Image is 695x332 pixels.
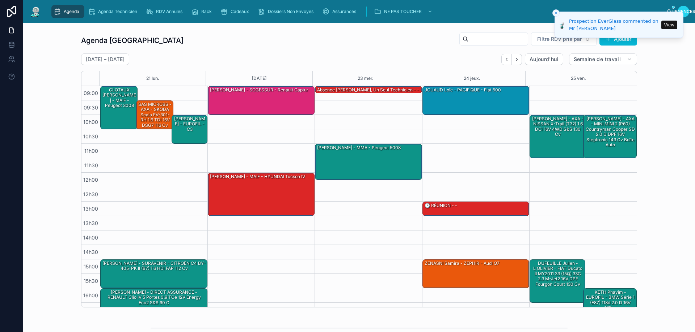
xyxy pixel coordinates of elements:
[552,9,560,17] button: Close toast
[531,32,597,46] button: Bouton de sélection
[98,9,137,14] span: Agenda Technicien
[102,87,136,108] font: CLOTAUX [PERSON_NAME] - MAIF - Peugeot 3008
[210,174,305,179] font: [PERSON_NAME] - MAIF - HYUNDAI Tucson IV
[84,278,98,284] font: 15h30
[146,71,159,86] button: 21 lun.
[315,144,422,180] div: [PERSON_NAME] - MMA - Peugeot 5008
[384,9,422,14] span: NE PAS TOUCHER
[317,87,419,92] font: Absence [PERSON_NAME], un seul technicien - -
[571,76,586,81] font: 25 ven.
[102,260,206,271] font: [PERSON_NAME] - SURAVENIR - CITROËN C4 BY-405-PK II (B7) 1.6 HDi FAP 112 cv
[574,56,621,62] font: Semaine de travail
[108,289,201,305] font: [PERSON_NAME] - DIRECT ASSURANCE - RENAULT Clio IV 5 Portes 0.9 TCe 12V Energy eco2 S&S 90 c
[101,289,207,317] div: [PERSON_NAME] - DIRECT ASSURANCE - RENAULT Clio IV 5 Portes 0.9 TCe 12V Energy eco2 S&S 90 c
[501,54,512,65] button: Dos
[584,115,636,158] div: [PERSON_NAME] - AXA - MINI MINI 2 (R60) Countryman Cooper SD 2.0 D DPF 16V Steptronic 143 cv Boît...
[218,5,254,18] a: Cadeaux
[586,116,635,147] font: [PERSON_NAME] - AXA - MINI MINI 2 (R60) Countryman Cooper SD 2.0 D DPF 16V Steptronic 143 cv Boît...
[156,9,182,14] span: RDV Annulés
[84,148,98,154] font: 11h00
[599,33,637,46] button: Ajouter
[530,260,585,302] div: DUFEUILLE Julien - L'OLIVIER - FIAT Ducato II MY2011 33 (15Q) 33C 2.3 M-Jet2 16V DPF Fourgon cour...
[83,119,98,125] font: 10h00
[29,6,42,17] img: Logo de l'application
[83,292,98,298] font: 16h00
[83,191,98,197] font: 12h30
[83,133,98,139] font: 10h30
[101,260,207,288] div: [PERSON_NAME] - SURAVENIR - CITROËN C4 BY-405-PK II (B7) 1.6 HDi FAP 112 cv
[86,56,125,62] font: [DATE] – [DATE]
[358,71,374,86] button: 23 mer.
[537,36,582,42] font: Filtre RDV pris par
[423,260,529,288] div: ZENASNI Samira - ZEPHIR - Audi Q7
[569,53,637,65] button: Semaine de travail
[84,90,98,96] font: 09:00
[83,249,98,255] font: 14h30
[530,56,559,62] font: Aujourd'hui
[315,86,422,94] div: Absence [PERSON_NAME], un seul technicien - -
[661,21,677,29] button: View
[256,5,319,18] a: Dossiers Non Envoyés
[560,21,565,29] img: Notification icon
[201,9,212,14] span: Rack
[48,4,666,20] div: contenu déroulant
[569,18,659,32] div: Prospection EverGlass commented on Mr [PERSON_NAME]
[425,260,500,266] font: ZENASNI Samira - ZEPHIR - Audi Q7
[83,206,98,212] font: 13h00
[533,260,582,287] font: DUFEUILLE Julien - L'OLIVIER - FIAT Ducato II MY2011 33 (15Q) 33C 2.3 M-Jet2 16V DPF Fourgon cour...
[174,116,205,132] font: [PERSON_NAME] - EUROFIL - c3
[332,9,356,14] span: Assurances
[81,36,184,45] font: Agenda [GEOGRAPHIC_DATA]
[464,76,480,81] font: 24 jeux.
[423,202,529,216] div: 🕒 RÉUNION - -
[571,71,586,86] button: 25 ven.
[208,173,315,216] div: [PERSON_NAME] - MAIF - HYUNDAI Tucson IV
[83,307,98,313] font: 16h30
[423,86,529,115] div: JOUAUD Loïc - PACIFIQUE - Fiat 500
[83,234,98,241] font: 14h00
[320,5,361,18] a: Assurances
[189,5,217,18] a: Rack
[584,289,636,317] div: KETH Phayim - EUROFIL - BMW Série 1 (E87) 118d 2.0 d 16V 122cv
[231,9,249,14] span: Cadeaux
[64,9,79,14] span: Agenda
[586,289,635,310] font: KETH Phayim - EUROFIL - BMW Série 1 (E87) 118d 2.0 d 16V 122cv
[172,115,207,143] div: [PERSON_NAME] - EUROFIL - c3
[425,203,457,208] font: 🕒 RÉUNION - -
[210,87,308,92] font: [PERSON_NAME] - SOGESSUR - Renault Captur
[84,263,98,270] font: 15h00
[525,53,563,65] button: Aujourd'hui
[83,177,98,183] font: 12h00
[252,71,266,86] button: [DATE]
[51,5,84,18] a: Agenda
[146,76,159,81] font: 21 lun.
[530,115,585,158] div: [PERSON_NAME] - AXA - NISSAN X-Trail (T32) 1.6 dCi 16V 4WD S&S 130 cv
[252,76,266,81] font: [DATE]
[136,101,173,129] div: SAS MICROBS - AXA - SKODA Scala FV-301-RH 1.6 TDI 16V DSG7 116 cv Boîte auto
[101,86,137,129] div: CLOTAUX [PERSON_NAME] - MAIF - Peugeot 3008
[138,102,172,133] font: SAS MICROBS - AXA - SKODA Scala FV-301-RH 1.6 TDI 16V DSG7 116 cv Boîte auto
[86,5,142,18] a: Agenda Technicien
[614,36,631,42] font: Ajouter
[268,9,313,14] span: Dossiers Non Envoyés
[464,71,480,86] button: 24 jeux.
[512,54,522,65] button: Suivant
[84,104,98,111] font: 09:30
[372,5,436,18] a: NE PAS TOUCHER
[358,76,374,81] font: 23 mer.
[532,116,584,137] font: [PERSON_NAME] - AXA - NISSAN X-Trail (T32) 1.6 dCi 16V 4WD S&S 130 cv
[83,220,98,226] font: 13h30
[208,86,315,115] div: [PERSON_NAME] - SOGESSUR - Renault Captur
[317,145,401,150] font: [PERSON_NAME] - MMA - Peugeot 5008
[144,5,188,18] a: RDV Annulés
[84,162,98,168] font: 11h30
[425,87,501,92] font: JOUAUD Loïc - PACIFIQUE - Fiat 500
